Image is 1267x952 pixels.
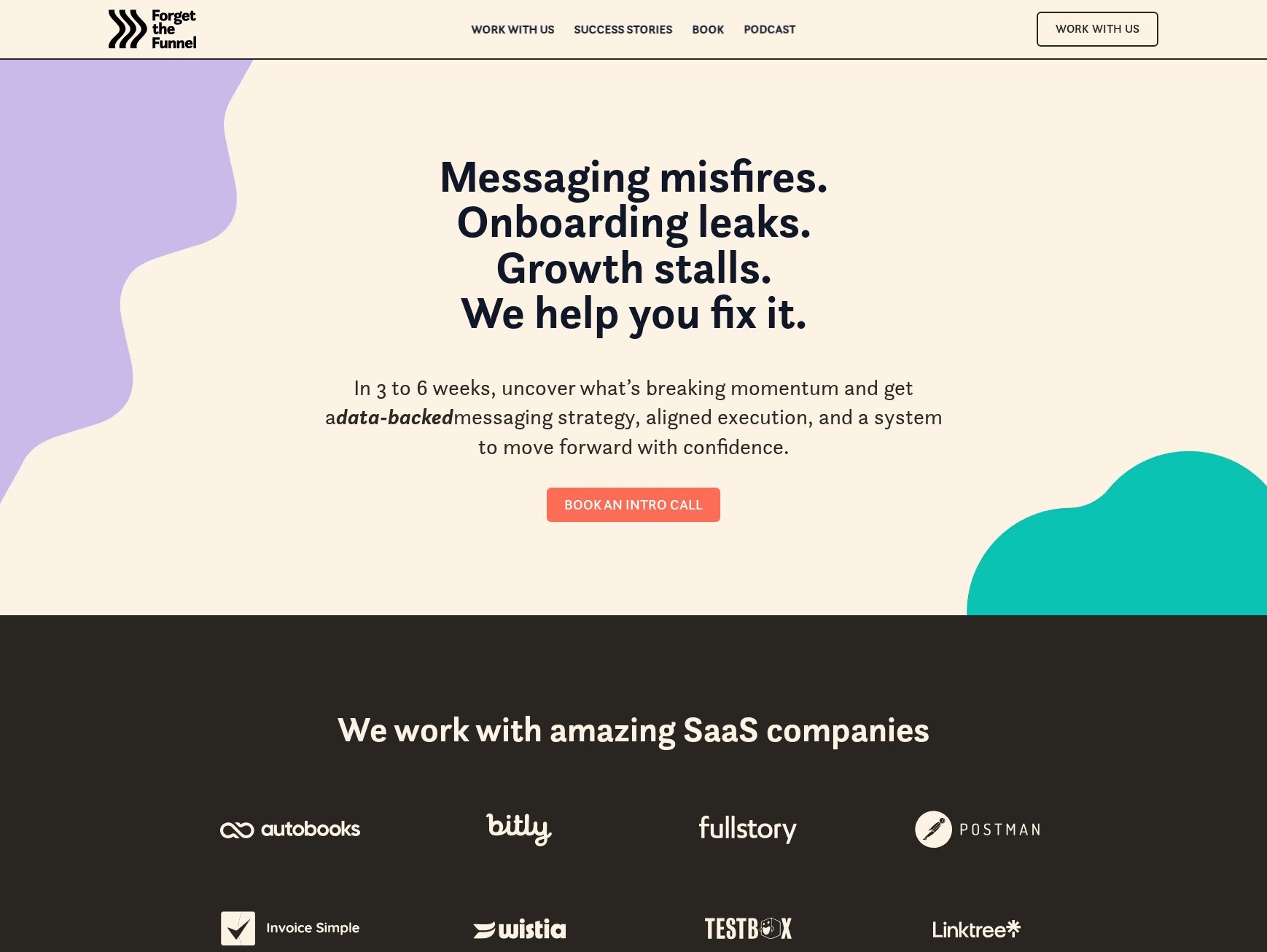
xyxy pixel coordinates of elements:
[439,147,828,340] strong: Messaging misfires. Onboarding leaks. Growth stalls. We help you fix it.
[693,24,725,34] a: Book
[472,24,555,34] a: Work with us
[338,709,929,751] h2: We work with amazing SaaS companies
[574,24,673,34] a: Success Stories
[564,496,703,513] div: Book an intro call
[324,373,943,462] div: In 3 to 6 weeks, uncover what’s breaking momentum and get a messaging strategy, aligned execution...
[1037,12,1158,46] a: Work With Us
[336,403,453,430] em: data-backed
[744,24,796,34] a: Podcast
[547,488,720,522] a: Book an intro call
